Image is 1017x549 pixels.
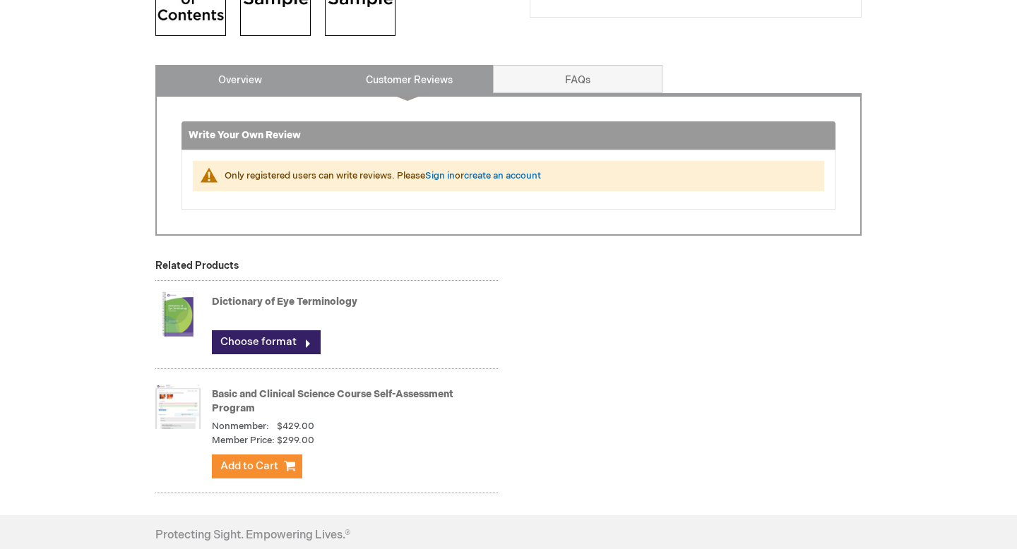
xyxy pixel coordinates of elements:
[212,388,453,414] a: Basic and Clinical Science Course Self-Assessment Program
[155,260,239,272] strong: Related Products
[225,169,810,183] div: Only registered users can write reviews. Please or
[212,330,321,354] a: Choose format
[189,129,301,141] strong: Write Your Own Review
[155,65,325,93] a: Overview
[212,454,302,478] button: Add to Cart
[464,170,541,181] a: create an account
[212,420,269,433] strong: Nonmember:
[425,170,455,181] a: Sign in
[212,296,357,308] a: Dictionary of Eye Terminology
[212,434,275,447] strong: Member Price:
[155,529,350,542] h4: Protecting Sight. Empowering Lives.®
[155,286,201,342] img: Dictionary of Eye Terminology
[277,434,314,447] span: $299.00
[324,65,494,93] a: Customer Reviews
[493,65,662,93] a: FAQs
[277,421,314,432] span: $429.00
[155,378,201,435] img: Basic and Clinical Science Course Self-Assessment Program
[220,459,278,473] span: Add to Cart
